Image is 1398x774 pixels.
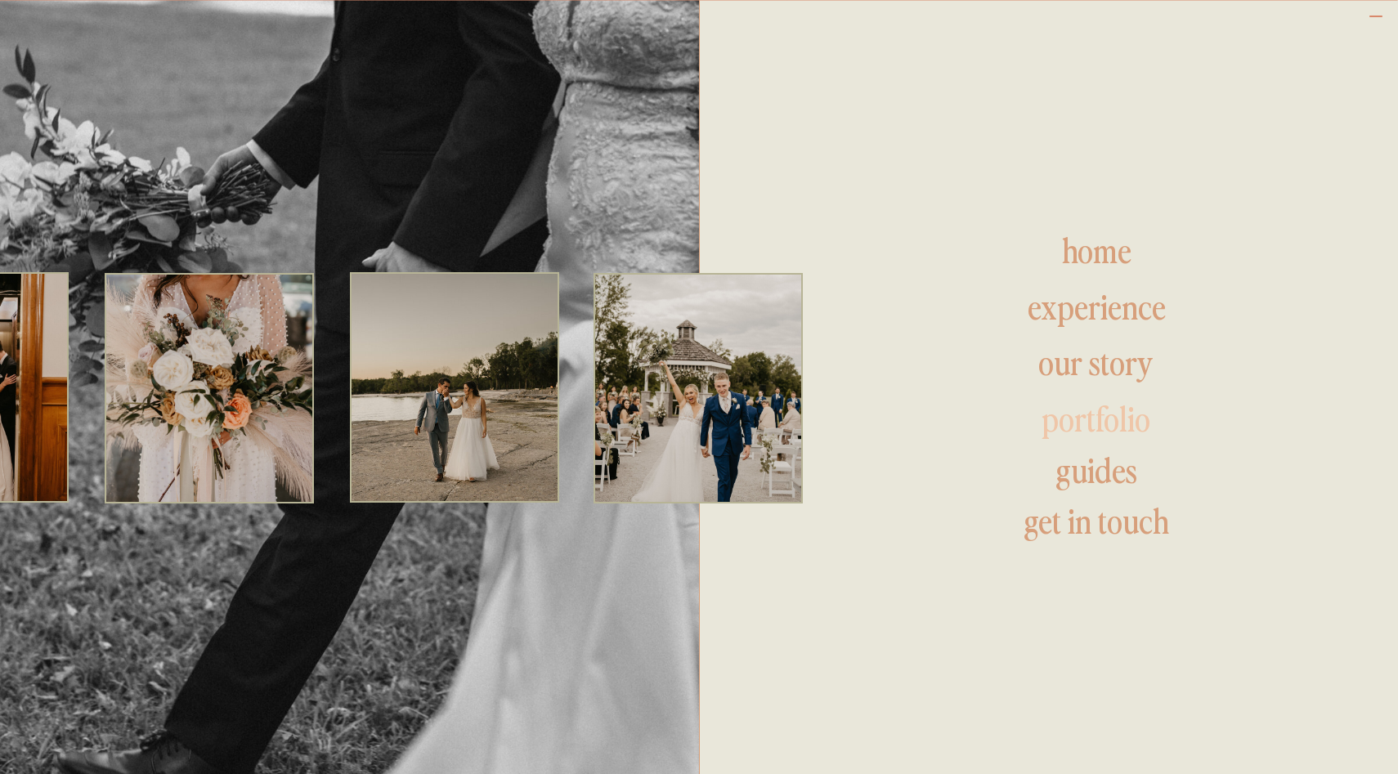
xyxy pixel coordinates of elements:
a: get in touch [884,503,1308,543]
a: portfolio [884,401,1308,441]
a: home [900,233,1293,272]
a: our story [870,345,1322,384]
a: guides [884,453,1308,492]
a: experience [900,289,1293,329]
